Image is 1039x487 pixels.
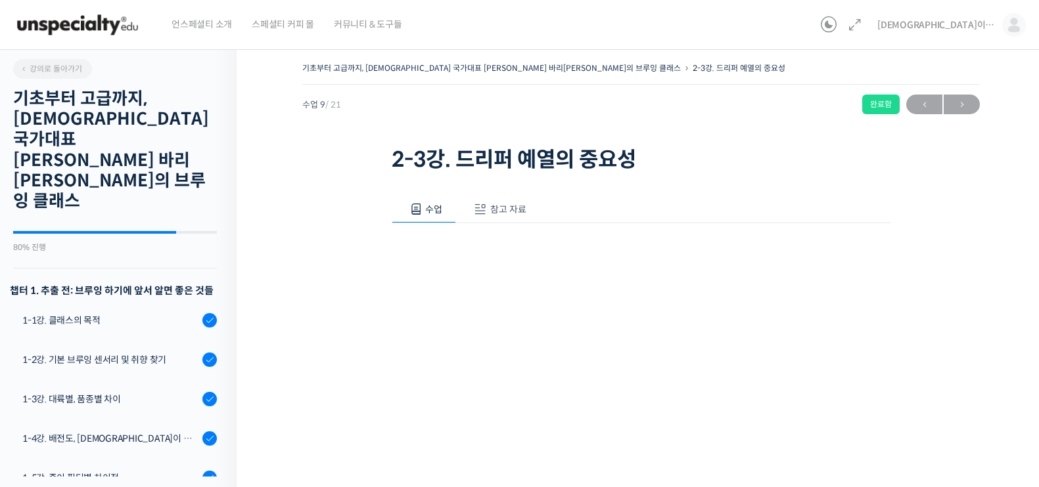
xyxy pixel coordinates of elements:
h3: 챕터 1. 추출 전: 브루잉 하기에 앞서 알면 좋은 것들 [10,282,217,299]
span: / 21 [325,99,341,110]
span: 강의로 돌아가기 [20,64,82,74]
a: 다음→ [944,95,980,114]
div: 1-4강. 배전도, [DEMOGRAPHIC_DATA]이 미치는 영향 [22,431,198,446]
span: 수업 [425,203,442,215]
a: 강의로 돌아가기 [13,59,92,79]
div: 1-3강. 대륙별, 품종별 차이 [22,392,198,406]
div: 1-1강. 클래스의 목적 [22,313,198,328]
span: ← [906,96,942,114]
span: 참고 자료 [490,203,526,215]
span: 수업 9 [302,100,341,109]
div: 1-5강. 종이 필터별 차이점 [22,471,198,485]
h1: 2-3강. 드리퍼 예열의 중요성 [392,147,891,172]
div: 1-2강. 기본 브루잉 센서리 및 취향 찾기 [22,352,198,367]
span: → [944,96,980,114]
div: 80% 진행 [13,243,217,251]
div: 완료함 [862,95,900,114]
a: ←이전 [906,95,942,114]
h2: 기초부터 고급까지, [DEMOGRAPHIC_DATA] 국가대표 [PERSON_NAME] 바리[PERSON_NAME]의 브루잉 클래스 [13,89,217,211]
a: 2-3강. 드리퍼 예열의 중요성 [693,63,785,73]
span: [DEMOGRAPHIC_DATA]이라부러 [877,19,996,31]
a: 기초부터 고급까지, [DEMOGRAPHIC_DATA] 국가대표 [PERSON_NAME] 바리[PERSON_NAME]의 브루잉 클래스 [302,63,681,73]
